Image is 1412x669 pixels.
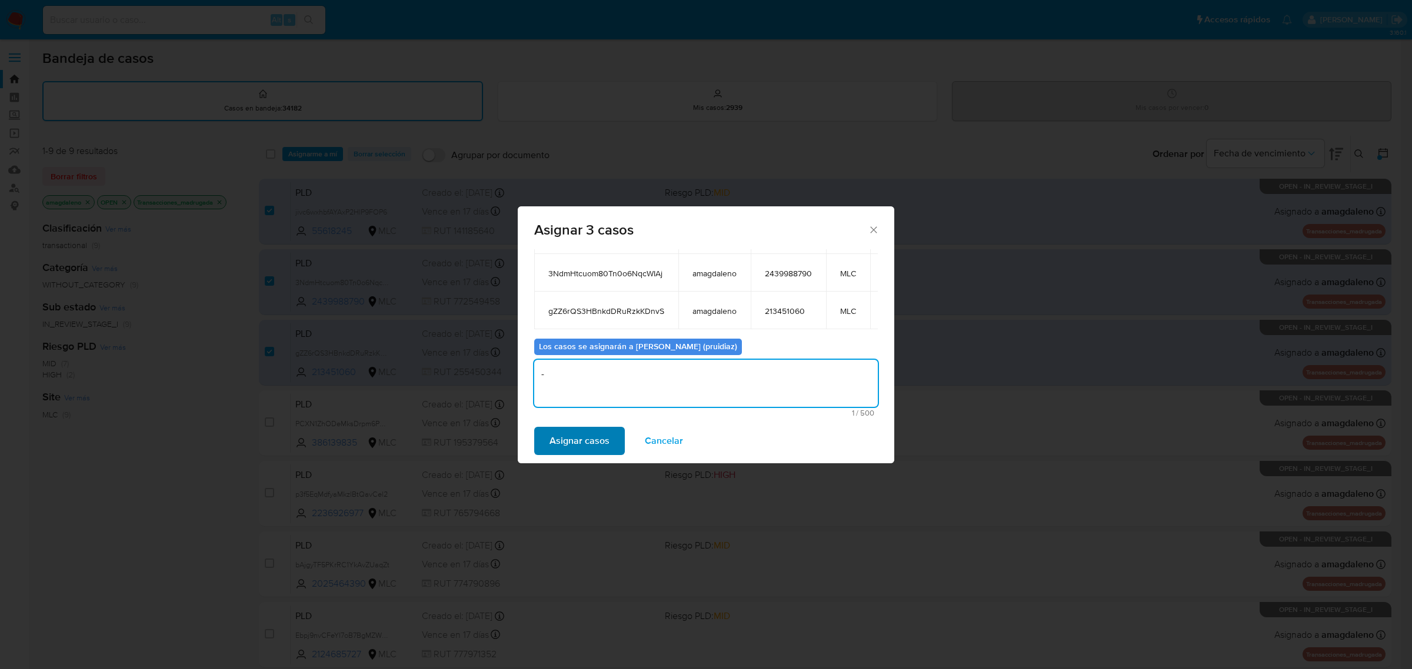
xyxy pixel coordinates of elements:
span: Asignar 3 casos [534,223,868,237]
textarea: - [534,360,878,407]
div: assign-modal [518,206,894,463]
span: 3NdmHtcuom80Tn0o6NqcWIAj [548,268,664,279]
span: MLC [840,268,856,279]
button: Cancelar [630,427,698,455]
button: Cerrar ventana [868,224,878,235]
span: 2439988790 [765,268,812,279]
span: amagdaleno [692,268,737,279]
span: 213451060 [765,306,812,316]
span: Cancelar [645,428,683,454]
button: Asignar casos [534,427,625,455]
span: MLC [840,306,856,316]
span: Máximo 500 caracteres [538,409,874,417]
span: Asignar casos [550,428,610,454]
span: amagdaleno [692,306,737,316]
b: Los casos se asignarán a [PERSON_NAME] (pruidiaz) [539,340,737,352]
span: gZZ6rQS3HBnkdDRuRzkKDnvS [548,306,664,316]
